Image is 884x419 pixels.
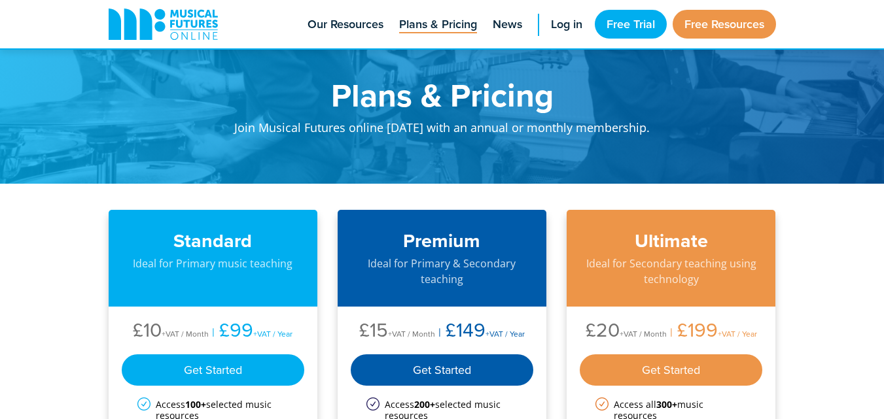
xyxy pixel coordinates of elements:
li: £99 [209,320,292,344]
span: Log in [551,16,582,33]
div: Get Started [122,354,305,386]
strong: 100+ [185,398,206,411]
li: £10 [133,320,209,344]
p: Join Musical Futures online [DATE] with an annual or monthly membership. [187,111,698,151]
li: £20 [586,320,667,344]
div: Get Started [351,354,534,386]
h3: Standard [122,229,305,252]
li: £15 [359,320,435,344]
li: £149 [435,320,525,344]
li: £199 [667,320,757,344]
span: Plans & Pricing [399,16,477,33]
strong: 300+ [656,398,677,411]
h1: Plans & Pricing [187,78,698,111]
p: Ideal for Primary music teaching [122,256,305,271]
strong: 200+ [414,398,435,411]
span: +VAT / Month [620,328,667,339]
span: +VAT / Month [162,328,209,339]
span: +VAT / Year [718,328,757,339]
h3: Premium [351,229,534,252]
span: +VAT / Year [253,328,292,339]
div: Get Started [580,354,763,386]
span: News [493,16,522,33]
span: +VAT / Year [486,328,525,339]
p: Ideal for Primary & Secondary teaching [351,256,534,287]
span: Our Resources [308,16,383,33]
span: +VAT / Month [388,328,435,339]
p: Ideal for Secondary teaching using technology [580,256,763,287]
a: Free Resources [673,10,776,39]
h3: Ultimate [580,229,763,252]
a: Free Trial [595,10,667,39]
